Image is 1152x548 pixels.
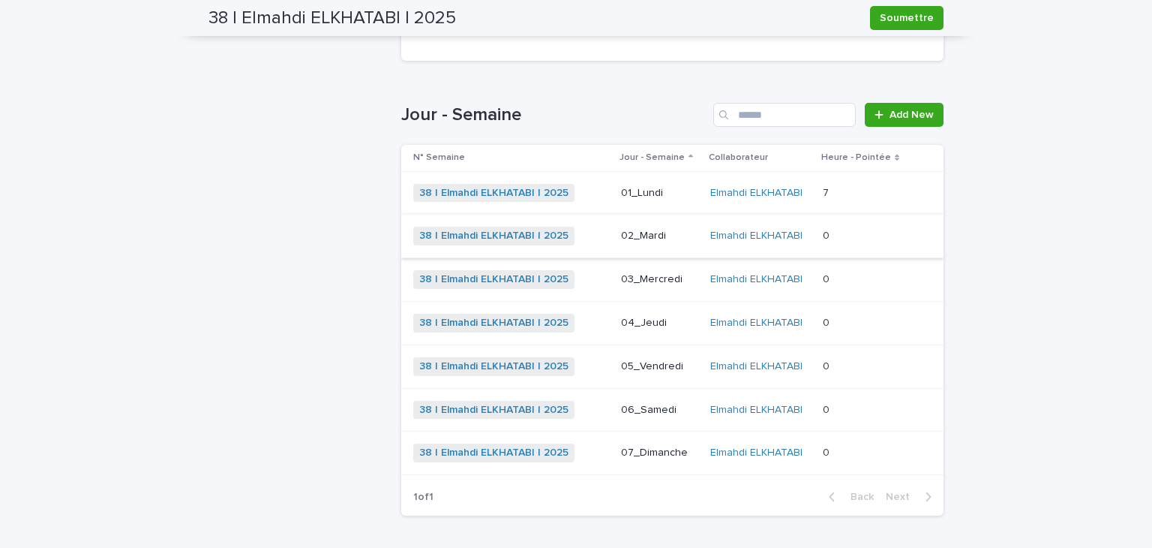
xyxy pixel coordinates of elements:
a: 38 | Elmahdi ELKHATABI | 2025 [419,187,568,200]
p: Heure - Pointée [821,149,891,166]
p: 04_Jeudi [621,317,698,330]
a: Elmahdi ELKHATABI [710,187,802,200]
a: 38 | Elmahdi ELKHATABI | 2025 [419,360,568,373]
a: Elmahdi ELKHATABI [710,230,802,242]
tr: 38 | Elmahdi ELKHATABI | 2025 05_VendrediElmahdi ELKHATABI 00 [401,345,943,388]
tr: 38 | Elmahdi ELKHATABI | 2025 01_LundiElmahdi ELKHATABI 77 [401,171,943,215]
a: Elmahdi ELKHATABI [710,404,802,417]
a: Elmahdi ELKHATABI [710,360,802,373]
span: Add New [889,110,934,120]
tr: 38 | Elmahdi ELKHATABI | 2025 02_MardiElmahdi ELKHATABI 00 [401,215,943,258]
button: Next [880,490,943,504]
span: Soumettre [880,11,934,26]
a: Elmahdi ELKHATABI [710,317,802,330]
a: 38 | Elmahdi ELKHATABI | 2025 [419,273,568,286]
p: 1 of 1 [401,479,445,516]
p: 0 [823,357,832,373]
p: 0 [823,401,832,417]
a: 38 | Elmahdi ELKHATABI | 2025 [419,447,568,459]
p: 0 [823,444,832,459]
h2: 38 | Elmahdi ELKHATABI | 2025 [208,8,456,29]
span: Back [841,492,874,502]
p: 0 [823,227,832,242]
tr: 38 | Elmahdi ELKHATABI | 2025 06_SamediElmahdi ELKHATABI 00 [401,388,943,432]
p: 01_Lundi [621,187,698,200]
input: Search [713,103,856,127]
p: 02_Mardi [621,230,698,242]
button: Soumettre [870,6,943,30]
p: 07_Dimanche [621,447,698,459]
span: Next [886,492,919,502]
p: Jour - Semaine [619,149,685,166]
button: Back [817,490,880,504]
a: Elmahdi ELKHATABI [710,447,802,459]
tr: 38 | Elmahdi ELKHATABI | 2025 07_DimancheElmahdi ELKHATABI 00 [401,432,943,475]
p: 0 [823,314,832,330]
h1: Jour - Semaine [401,104,707,126]
p: 03_Mercredi [621,273,698,286]
a: 38 | Elmahdi ELKHATABI | 2025 [419,317,568,330]
p: N° Semaine [413,149,465,166]
p: Collaborateur [709,149,768,166]
p: 05_Vendredi [621,360,698,373]
a: 38 | Elmahdi ELKHATABI | 2025 [419,230,568,242]
tr: 38 | Elmahdi ELKHATABI | 2025 03_MercrediElmahdi ELKHATABI 00 [401,258,943,302]
p: 0 [823,270,832,286]
a: Elmahdi ELKHATABI [710,273,802,286]
p: 7 [823,184,832,200]
a: 38 | Elmahdi ELKHATABI | 2025 [419,404,568,417]
p: 06_Samedi [621,404,698,417]
a: Add New [865,103,943,127]
tr: 38 | Elmahdi ELKHATABI | 2025 04_JeudiElmahdi ELKHATABI 00 [401,301,943,345]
